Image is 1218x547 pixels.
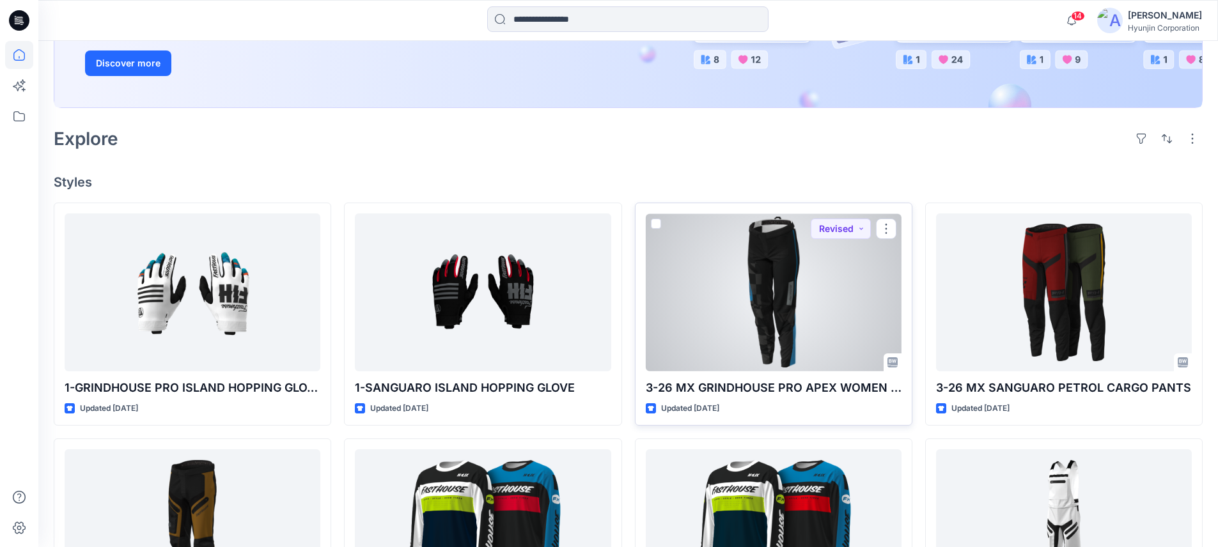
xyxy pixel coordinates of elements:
img: avatar [1097,8,1123,33]
a: 1-GRINDHOUSE PRO ISLAND HOPPING GLOVE YOUTH [65,213,320,371]
a: 3-26 MX GRINDHOUSE PRO APEX WOMEN PANTS [646,213,902,371]
p: Updated [DATE] [80,402,138,415]
p: 1-GRINDHOUSE PRO ISLAND HOPPING GLOVE YOUTH [65,379,320,397]
span: 14 [1071,11,1085,21]
button: Discover more [85,50,171,76]
p: Updated [DATE] [661,402,719,415]
a: 1-SANGUARO ISLAND HOPPING GLOVE [355,213,611,371]
p: Updated [DATE] [370,402,428,415]
p: Updated [DATE] [951,402,1010,415]
a: 3-26 MX SANGUARO PETROL CARGO PANTS [936,213,1192,371]
h2: Explore [54,128,118,149]
h4: Styles [54,174,1203,190]
p: 3-26 MX SANGUARO PETROL CARGO PANTS [936,379,1192,397]
a: Discover more [85,50,373,76]
p: 1-SANGUARO ISLAND HOPPING GLOVE [355,379,611,397]
div: Hyunjin Corporation [1128,23,1202,33]
p: 3-26 MX GRINDHOUSE PRO APEX WOMEN PANTS [646,379,902,397]
div: [PERSON_NAME] [1128,8,1202,23]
